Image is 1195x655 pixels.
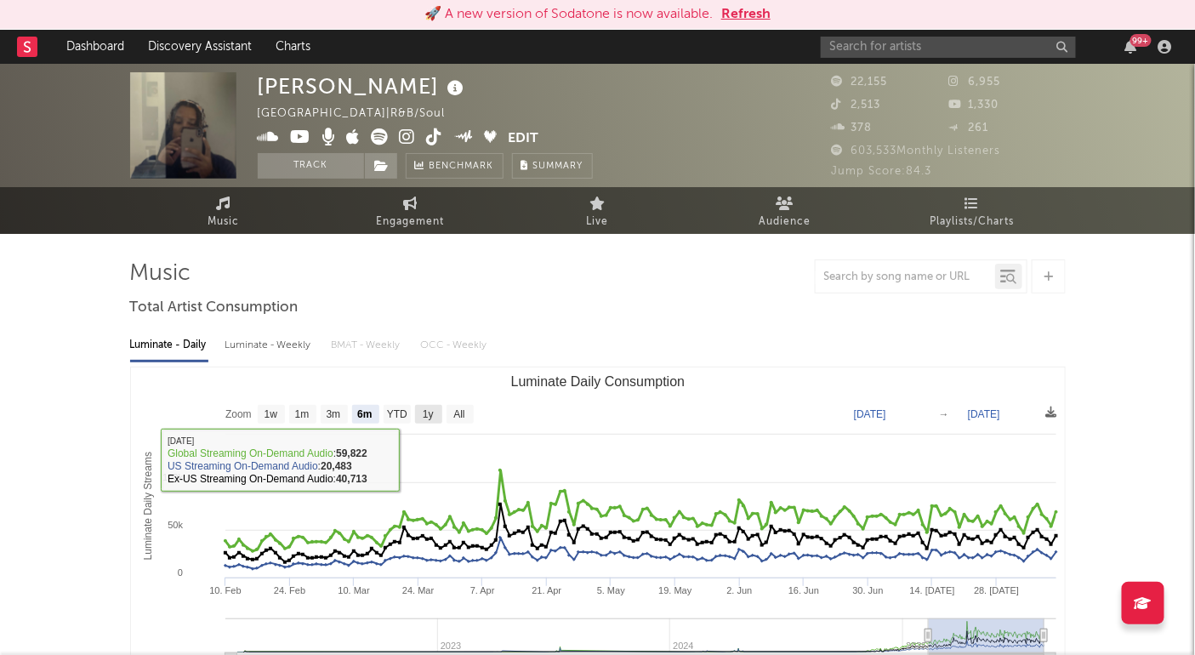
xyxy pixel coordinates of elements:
[658,585,692,595] text: 19. May
[453,409,464,421] text: All
[968,408,1000,420] text: [DATE]
[294,409,309,421] text: 1m
[532,585,561,595] text: 21. Apr
[832,145,1001,157] span: 603,533 Monthly Listeners
[832,77,888,88] span: 22,155
[974,585,1019,595] text: 28. [DATE]
[258,104,465,124] div: [GEOGRAPHIC_DATA] | R&B/Soul
[130,298,299,318] span: Total Artist Consumption
[338,585,370,595] text: 10. Mar
[317,187,504,234] a: Engagement
[759,212,811,232] span: Audience
[510,374,685,389] text: Luminate Daily Consumption
[424,4,713,25] div: 🚀 A new version of Sodatone is now available.
[357,409,372,421] text: 6m
[930,212,1014,232] span: Playlists/Charts
[402,585,435,595] text: 24. Mar
[533,162,583,171] span: Summary
[721,4,771,25] button: Refresh
[1130,34,1152,47] div: 99 +
[939,408,949,420] text: →
[854,408,886,420] text: [DATE]
[264,409,277,421] text: 1w
[377,212,445,232] span: Engagement
[258,72,469,100] div: [PERSON_NAME]
[587,212,609,232] span: Live
[821,37,1076,58] input: Search for artists
[512,153,593,179] button: Summary
[832,100,881,111] span: 2,513
[909,585,954,595] text: 14. [DATE]
[386,409,407,421] text: YTD
[852,585,883,595] text: 30. Jun
[136,30,264,64] a: Discovery Assistant
[832,122,873,134] span: 378
[423,409,434,421] text: 1y
[788,585,819,595] text: 16. Jun
[430,157,494,177] span: Benchmark
[726,585,752,595] text: 2. Jun
[225,331,315,360] div: Luminate - Weekly
[691,187,879,234] a: Audience
[508,128,538,150] button: Edit
[264,30,322,64] a: Charts
[54,30,136,64] a: Dashboard
[177,567,182,578] text: 0
[130,331,208,360] div: Luminate - Daily
[130,187,317,234] a: Music
[273,585,304,595] text: 24. Feb
[1125,40,1137,54] button: 99+
[948,100,999,111] span: 1,330
[816,271,995,284] input: Search by song name or URL
[948,122,988,134] span: 261
[406,153,504,179] a: Benchmark
[948,77,1000,88] span: 6,955
[596,585,625,595] text: 5. May
[162,472,183,482] text: 100k
[258,153,364,179] button: Track
[209,585,241,595] text: 10. Feb
[879,187,1066,234] a: Playlists/Charts
[832,166,932,177] span: Jump Score: 84.3
[225,409,252,421] text: Zoom
[141,452,153,560] text: Luminate Daily Streams
[504,187,691,234] a: Live
[168,520,183,530] text: 50k
[326,409,340,421] text: 3m
[208,212,239,232] span: Music
[469,585,494,595] text: 7. Apr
